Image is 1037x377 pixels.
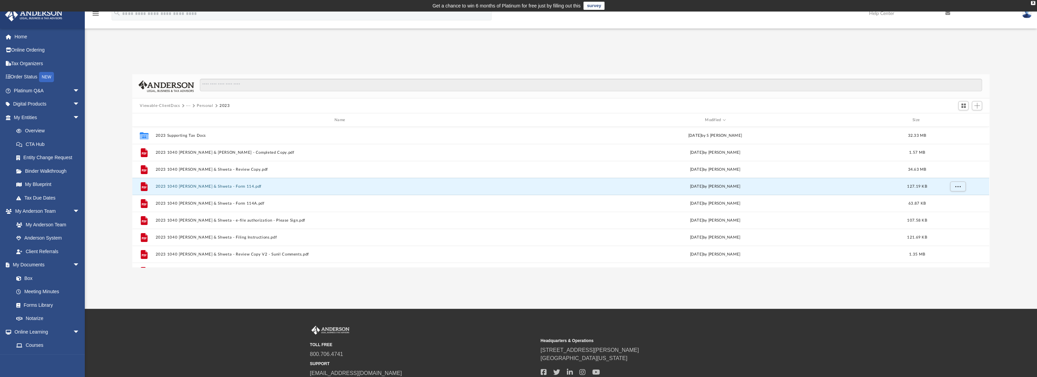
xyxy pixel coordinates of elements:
[1022,8,1032,18] img: User Pic
[541,338,767,344] small: Headquarters & Operations
[530,234,901,241] div: [DATE] by [PERSON_NAME]
[5,111,90,124] a: My Entitiesarrow_drop_down
[9,178,87,191] a: My Blueprint
[92,13,100,18] a: menu
[310,351,343,357] a: 800.706.4741
[73,97,87,111] span: arrow_drop_down
[1031,1,1035,5] div: close
[9,137,90,151] a: CTA Hub
[9,352,83,365] a: Video Training
[9,312,87,325] a: Notarize
[907,235,927,239] span: 121.69 KB
[5,84,90,97] a: Platinum Q&Aarrow_drop_down
[9,339,87,352] a: Courses
[156,184,527,189] button: 2023 1040 [PERSON_NAME] & Shweta - Form 114.pdf
[433,2,581,10] div: Get a chance to win 6 months of Platinum for free just by filling out this
[934,117,981,123] div: id
[530,133,901,139] div: [DATE] by S [PERSON_NAME]
[135,117,152,123] div: id
[530,251,901,258] div: [DATE] by [PERSON_NAME]
[907,185,927,188] span: 127.19 KB
[140,103,180,109] button: Viewable-ClientDocs
[113,9,121,17] i: search
[310,370,402,376] a: [EMAIL_ADDRESS][DOMAIN_NAME]
[5,70,90,84] a: Order StatusNEW
[5,43,90,57] a: Online Ordering
[9,164,90,178] a: Binder Walkthrough
[310,361,536,367] small: SUPPORT
[5,30,90,43] a: Home
[5,325,87,339] a: Online Learningarrow_drop_down
[530,150,901,156] div: [DATE] by [PERSON_NAME]
[909,151,925,154] span: 1.57 MB
[530,184,901,190] div: [DATE] by [PERSON_NAME]
[908,134,926,137] span: 32.33 MB
[530,201,901,207] div: [DATE] by [PERSON_NAME]
[9,298,83,312] a: Forms Library
[9,191,90,205] a: Tax Due Dates
[541,347,639,353] a: [STREET_ADDRESS][PERSON_NAME]
[73,84,87,98] span: arrow_drop_down
[909,252,925,256] span: 1.35 MB
[541,355,628,361] a: [GEOGRAPHIC_DATA][US_STATE]
[9,151,90,165] a: Entity Change Request
[219,103,230,109] button: 2023
[9,245,87,258] a: Client Referrals
[310,326,351,335] img: Anderson Advisors Platinum Portal
[583,2,604,10] a: survey
[200,79,982,92] input: Search files and folders
[530,218,901,224] div: [DATE] by [PERSON_NAME]
[73,258,87,272] span: arrow_drop_down
[156,150,527,155] button: 2023 1040 [PERSON_NAME] & [PERSON_NAME] - Completed Copy.pdf
[156,167,527,172] button: 2023 1040 [PERSON_NAME] & Shweta - Review Copy.pdf
[958,101,968,111] button: Switch to Grid View
[156,218,527,223] button: 2023 1040 [PERSON_NAME] & Shweta - e-file authorization - Please Sign.pdf
[907,219,927,222] span: 107.58 KB
[3,8,64,21] img: Anderson Advisors Platinum Portal
[73,111,87,125] span: arrow_drop_down
[186,103,191,109] button: ···
[73,205,87,219] span: arrow_drop_down
[155,117,526,123] div: Name
[197,103,213,109] button: Personal
[39,72,54,82] div: NEW
[73,325,87,339] span: arrow_drop_down
[5,57,90,70] a: Tax Organizers
[5,205,87,218] a: My Anderson Teamarrow_drop_down
[9,231,87,245] a: Anderson System
[908,202,926,205] span: 63.87 KB
[972,101,982,111] button: Add
[9,271,83,285] a: Box
[310,342,536,348] small: TOLL FREE
[156,252,527,257] button: 2023 1040 [PERSON_NAME] & Shweta - Review Copy V2 - Sunil Comments.pdf
[5,97,90,111] a: Digital Productsarrow_drop_down
[908,168,926,171] span: 34.63 MB
[530,117,901,123] div: Modified
[9,124,90,138] a: Overview
[5,258,87,272] a: My Documentsarrow_drop_down
[156,235,527,240] button: 2023 1040 [PERSON_NAME] & Shweta - Filing Instructions.pdf
[9,285,87,299] a: Meeting Minutes
[530,167,901,173] div: [DATE] by [PERSON_NAME]
[9,218,83,231] a: My Anderson Team
[950,182,966,192] button: More options
[904,117,931,123] div: Size
[132,127,989,267] div: grid
[156,133,527,138] button: 2023 Supporting Tax Docs
[92,10,100,18] i: menu
[156,201,527,206] button: 2023 1040 [PERSON_NAME] & Shweta - Form 114A.pdf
